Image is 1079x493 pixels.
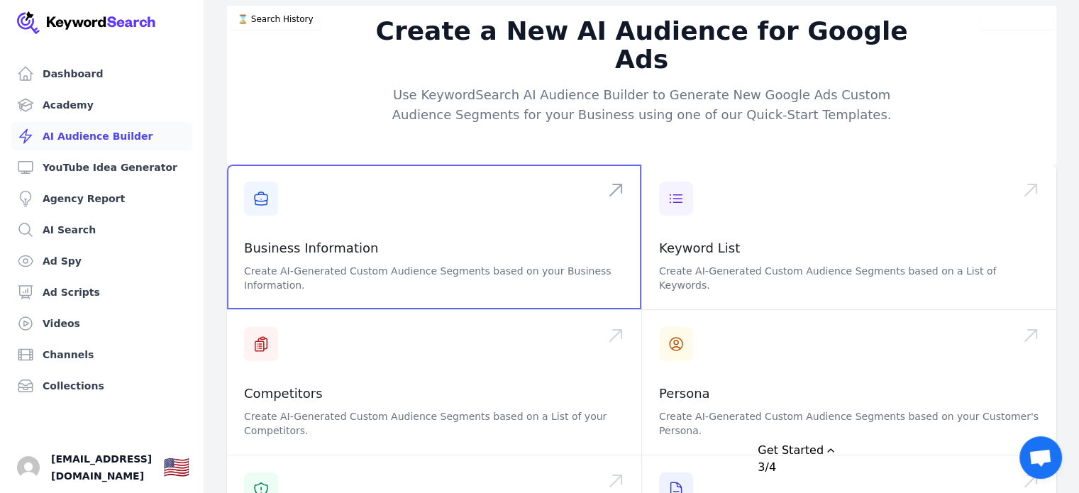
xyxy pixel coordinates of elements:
a: Competitors [244,386,323,401]
a: Ad Scripts [11,278,192,306]
img: Your Company [17,11,156,34]
a: Agency Report [11,184,192,213]
a: YouTube Idea Generator [11,153,192,182]
a: Videos [11,309,192,338]
div: 3/4 [758,459,776,476]
a: Business Information [244,240,378,255]
div: Open chat [1019,436,1062,479]
a: Academy [11,91,192,119]
a: AI Search [11,216,192,244]
a: Keyword List [659,240,740,255]
div: Get Started [758,442,1062,476]
h2: Create a New AI Audience for Google Ads [370,17,914,74]
a: Collections [11,372,192,400]
a: Dashboard [11,60,192,88]
div: Drag to move checklist [758,442,1062,459]
div: Get Started [758,442,824,459]
a: AI Audience Builder [11,122,192,150]
a: Channels [11,340,192,369]
button: ⌛️ Search History [230,9,321,30]
a: Persona [659,386,710,401]
button: Expand Checklist [758,442,1062,476]
span: [EMAIL_ADDRESS][DOMAIN_NAME] [51,450,152,484]
p: Use KeywordSearch AI Audience Builder to Generate New Google Ads Custom Audience Segments for you... [370,85,914,125]
button: Video Tutorial [980,9,1053,30]
button: Open user button [17,456,40,479]
a: Ad Spy [11,247,192,275]
img: Nick Williams [17,456,40,479]
div: 🇺🇸 [163,455,189,480]
button: 🇺🇸 [163,453,189,482]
